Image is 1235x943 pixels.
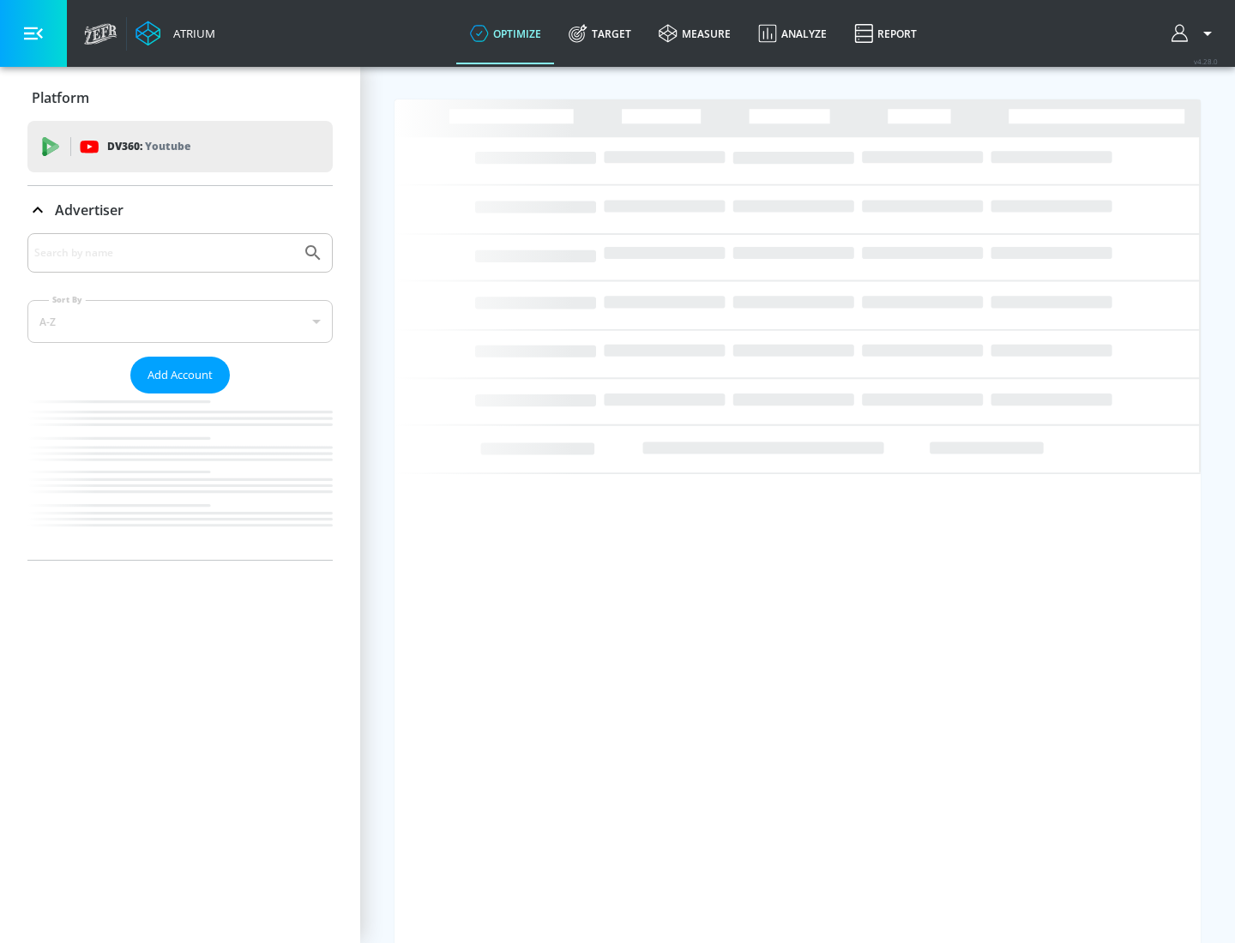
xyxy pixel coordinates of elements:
input: Search by name [34,242,294,264]
span: Add Account [148,365,213,385]
div: A-Z [27,300,333,343]
div: Advertiser [27,233,333,560]
label: Sort By [49,294,86,305]
p: Platform [32,88,89,107]
button: Add Account [130,357,230,393]
p: Advertiser [55,201,123,219]
nav: list of Advertiser [27,393,333,560]
p: DV360: [107,137,190,156]
a: Atrium [136,21,215,46]
div: DV360: Youtube [27,121,333,172]
a: optimize [456,3,555,64]
span: v 4.28.0 [1194,57,1218,66]
a: measure [645,3,744,64]
a: Report [840,3,931,64]
p: Youtube [145,137,190,155]
div: Platform [27,74,333,122]
a: Target [555,3,645,64]
a: Analyze [744,3,840,64]
div: Atrium [166,26,215,41]
div: Advertiser [27,186,333,234]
